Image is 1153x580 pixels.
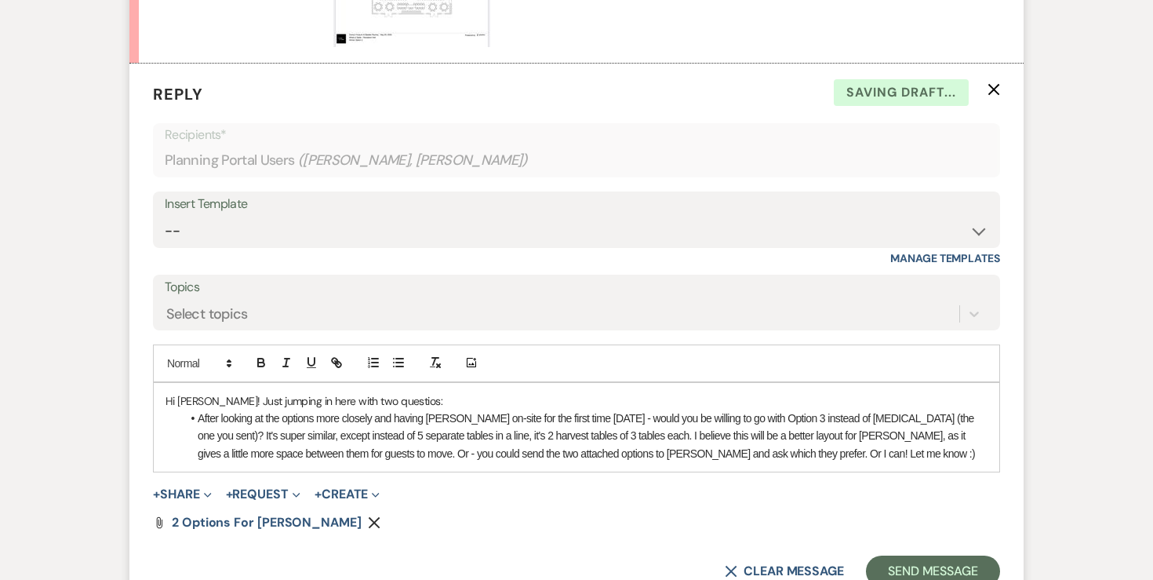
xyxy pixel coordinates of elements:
[890,251,1000,265] a: Manage Templates
[226,488,300,501] button: Request
[153,488,160,501] span: +
[165,125,988,145] p: Recipients*
[315,488,322,501] span: +
[226,488,233,501] span: +
[165,193,988,216] div: Insert Template
[298,150,529,171] span: ( [PERSON_NAME], [PERSON_NAME] )
[153,488,212,501] button: Share
[165,392,988,410] p: Hi [PERSON_NAME]! Just jumping in here with two questios:
[172,514,362,531] span: 2 Options for [PERSON_NAME]
[725,565,844,578] button: Clear message
[166,303,248,324] div: Select topics
[165,145,988,176] div: Planning Portal Users
[181,410,988,462] li: After looking at the options more closely and having [PERSON_NAME] on-site for the first time [DA...
[165,276,988,299] label: Topics
[834,79,969,106] span: Saving draft...
[315,488,380,501] button: Create
[153,84,203,104] span: Reply
[172,516,362,529] a: 2 Options for [PERSON_NAME]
